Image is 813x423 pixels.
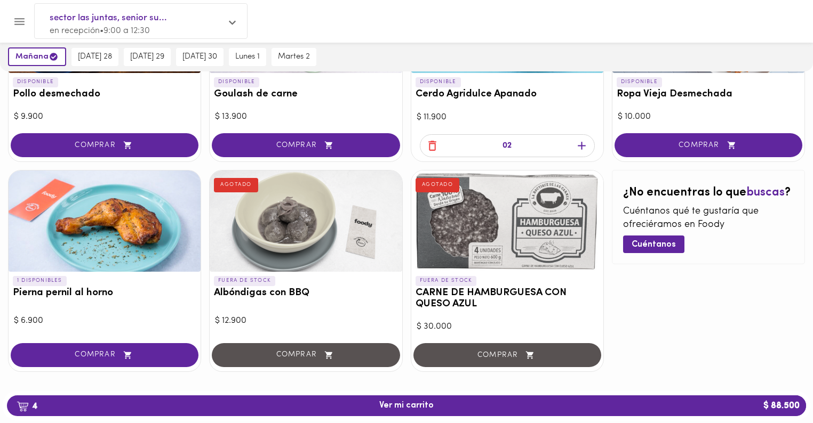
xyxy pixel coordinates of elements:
[15,52,59,62] span: mañana
[50,27,150,35] span: en recepción • 9:00 a 12:30
[618,111,799,123] div: $ 10.000
[214,77,259,87] p: DISPONIBLE
[751,361,802,412] iframe: Messagebird Livechat Widget
[130,52,164,62] span: [DATE] 29
[13,77,58,87] p: DISPONIBLE
[416,178,460,192] div: AGOTADO
[14,111,195,123] div: $ 9.900
[210,170,402,272] div: Albóndigas con BBQ
[124,48,171,66] button: [DATE] 29
[623,205,794,232] p: Cuéntanos qué te gustaría que ofreciéramos en Foody
[9,170,201,272] div: Pierna pernil al horno
[229,48,266,66] button: lunes 1
[417,111,598,124] div: $ 11.900
[212,133,400,157] button: COMPRAR
[379,401,434,411] span: Ver mi carrito
[416,77,461,87] p: DISPONIBLE
[746,186,785,199] span: buscas
[71,48,118,66] button: [DATE] 28
[416,288,599,310] h3: CARNE DE HAMBURGUESA CON QUESO AZUL
[615,133,802,157] button: COMPRAR
[8,47,66,66] button: mañana
[215,315,396,327] div: $ 12.900
[214,89,397,100] h3: Goulash de carne
[278,52,310,62] span: martes 2
[225,141,386,150] span: COMPRAR
[215,111,396,123] div: $ 13.900
[24,351,185,360] span: COMPRAR
[623,235,684,253] button: Cuéntanos
[416,276,477,286] p: FUERA DE STOCK
[176,48,224,66] button: [DATE] 30
[417,321,598,333] div: $ 30.000
[628,141,789,150] span: COMPRAR
[6,9,33,35] button: Menu
[416,89,599,100] h3: Cerdo Agridulce Apanado
[78,52,112,62] span: [DATE] 28
[214,178,258,192] div: AGOTADO
[14,315,195,327] div: $ 6.900
[503,140,512,152] p: 02
[272,48,316,66] button: martes 2
[13,276,67,286] p: 1 DISPONIBLES
[11,343,198,367] button: COMPRAR
[623,186,794,199] h2: ¿No encuentras lo que ?
[13,288,196,299] h3: Pierna pernil al horno
[11,133,198,157] button: COMPRAR
[182,52,217,62] span: [DATE] 30
[10,399,44,413] b: 4
[617,77,662,87] p: DISPONIBLE
[214,276,275,286] p: FUERA DE STOCK
[17,401,29,412] img: cart.png
[235,52,260,62] span: lunes 1
[24,141,185,150] span: COMPRAR
[617,89,800,100] h3: Ropa Vieja Desmechada
[50,11,221,25] span: sector las juntas, senior su...
[13,89,196,100] h3: Pollo desmechado
[632,240,676,250] span: Cuéntanos
[7,395,806,416] button: 4Ver mi carrito$ 88.500
[411,170,603,272] div: CARNE DE HAMBURGUESA CON QUESO AZUL
[214,288,397,299] h3: Albóndigas con BBQ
